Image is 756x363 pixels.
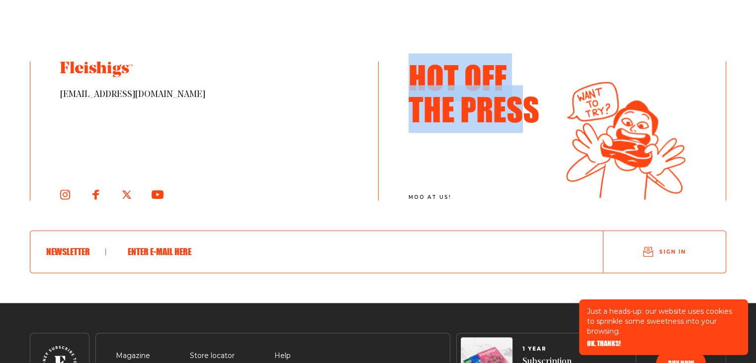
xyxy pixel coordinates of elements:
a: Help [274,351,291,360]
h6: Newsletter [46,246,106,257]
button: OK, THANKS! [587,340,621,347]
span: 1 YEAR [522,346,572,352]
span: [EMAIL_ADDRESS][DOMAIN_NAME] [60,89,348,101]
a: Store locator [190,351,235,360]
span: Help [274,350,291,362]
span: Magazine [116,350,150,362]
a: Magazine [116,351,150,360]
span: Sign in [659,248,686,256]
span: moo at us! [409,194,548,200]
button: Sign in [603,235,726,269]
span: Store locator [190,350,235,362]
p: Just a heads-up: our website uses cookies to sprinkle some sweetness into your browsing. [587,306,740,336]
h3: Hot Off The Press [409,61,548,125]
input: Enter e-mail here [122,239,571,265]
